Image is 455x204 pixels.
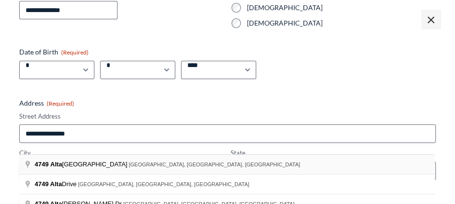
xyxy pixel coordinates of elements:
[247,18,436,28] label: [DEMOGRAPHIC_DATA]
[247,3,436,13] label: [DEMOGRAPHIC_DATA]
[19,112,436,121] label: Street Address
[19,98,74,108] legend: Address
[35,161,49,168] span: 4749
[35,161,129,168] span: [GEOGRAPHIC_DATA]
[129,162,300,167] span: [GEOGRAPHIC_DATA], [GEOGRAPHIC_DATA], [GEOGRAPHIC_DATA]
[19,149,225,158] label: City
[19,47,89,57] legend: Date of Birth
[231,149,436,158] label: State
[35,180,62,188] span: 4749 Alta
[78,181,249,187] span: [GEOGRAPHIC_DATA], [GEOGRAPHIC_DATA], [GEOGRAPHIC_DATA]
[421,10,441,29] span: ×
[35,180,78,188] span: Drive
[61,49,89,56] span: (Required)
[47,100,74,107] span: (Required)
[51,161,63,168] span: Alta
